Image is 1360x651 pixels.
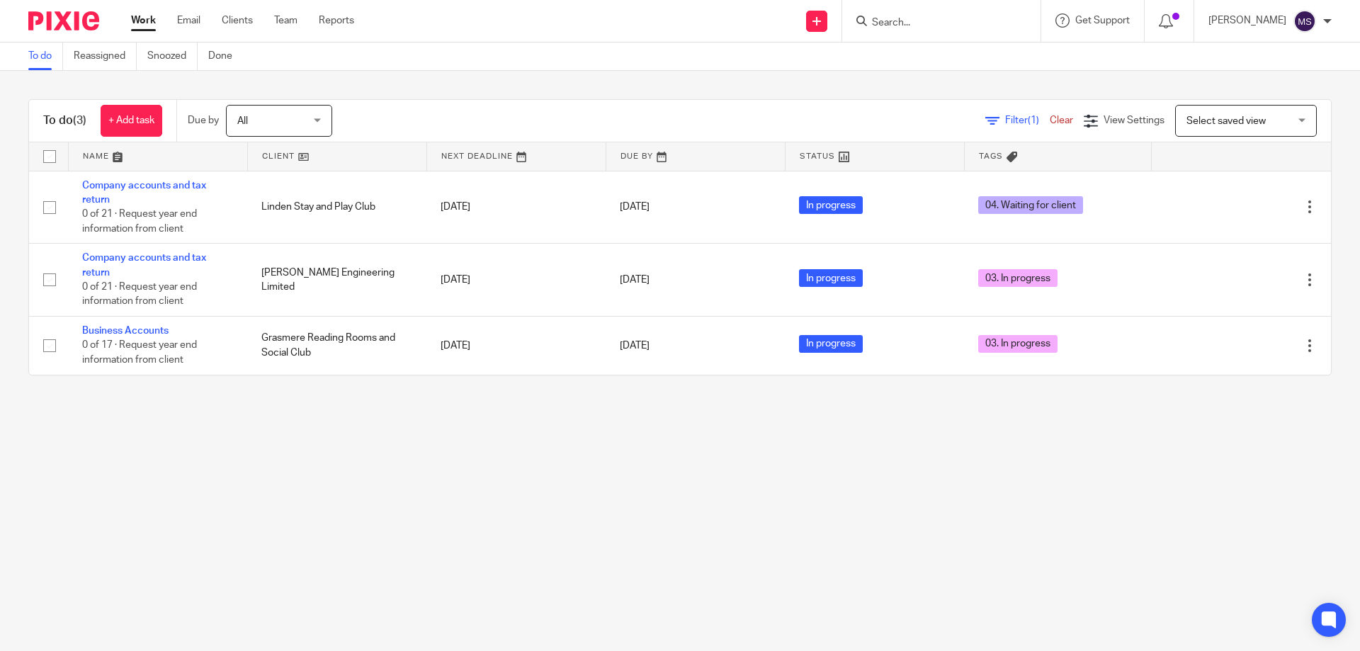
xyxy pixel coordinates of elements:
a: Email [177,13,200,28]
a: Clients [222,13,253,28]
td: [DATE] [426,171,606,244]
td: [DATE] [426,317,606,375]
a: + Add task [101,105,162,137]
span: 0 of 21 · Request year end information from client [82,282,197,307]
td: Linden Stay and Play Club [247,171,426,244]
a: Team [274,13,297,28]
span: Filter [1005,115,1050,125]
span: [DATE] [620,341,650,351]
a: Reassigned [74,43,137,70]
span: In progress [799,196,863,214]
a: To do [28,43,63,70]
span: All [237,116,248,126]
span: 03. In progress [978,269,1058,287]
span: 03. In progress [978,335,1058,353]
p: Due by [188,113,219,128]
a: Company accounts and tax return [82,253,206,277]
a: Company accounts and tax return [82,181,206,205]
a: Done [208,43,243,70]
span: 04. Waiting for client [978,196,1083,214]
span: In progress [799,269,863,287]
td: [PERSON_NAME] Engineering Limited [247,244,426,317]
span: [DATE] [620,202,650,212]
span: (1) [1028,115,1039,125]
span: Select saved view [1186,116,1266,126]
span: View Settings [1104,115,1164,125]
a: Clear [1050,115,1073,125]
span: 0 of 17 · Request year end information from client [82,341,197,366]
span: Get Support [1075,16,1130,26]
img: svg%3E [1293,10,1316,33]
a: Work [131,13,156,28]
span: [DATE] [620,275,650,285]
input: Search [871,17,998,30]
a: Snoozed [147,43,198,70]
span: In progress [799,335,863,353]
span: 0 of 21 · Request year end information from client [82,209,197,234]
a: Business Accounts [82,326,169,336]
span: Tags [979,152,1003,160]
td: [DATE] [426,244,606,317]
p: [PERSON_NAME] [1208,13,1286,28]
h1: To do [43,113,86,128]
td: Grasmere Reading Rooms and Social Club [247,317,426,375]
span: (3) [73,115,86,126]
a: Reports [319,13,354,28]
img: Pixie [28,11,99,30]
